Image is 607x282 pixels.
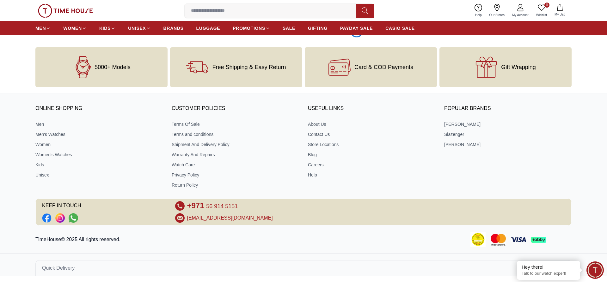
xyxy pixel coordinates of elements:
a: Return Policy [172,182,299,188]
a: Men's Watches [35,131,163,138]
button: My Bag [551,3,569,18]
span: KEEP IN TOUCH [42,201,166,211]
img: ... [38,4,93,18]
a: Women's Watches [35,151,163,158]
a: Social Link [42,213,52,223]
a: KIDS [99,22,115,34]
a: SALE [283,22,295,34]
a: Shipment And Delivery Policy [172,141,299,148]
h3: ONLINE SHOPPING [35,104,163,113]
a: Women [35,141,163,148]
li: Facebook [42,213,52,223]
a: Help [471,3,486,19]
span: UNISEX [128,25,146,31]
a: Store Locations [308,141,435,148]
span: Quick Delivery [42,264,75,272]
h3: CUSTOMER POLICIES [172,104,299,113]
span: Our Stores [487,13,507,17]
span: SALE [283,25,295,31]
a: [PERSON_NAME] [444,141,572,148]
a: CASIO SALE [385,22,415,34]
img: Mastercard [491,234,506,246]
span: Free Shipping & Easy Return [212,64,286,70]
img: Tabby Payment [531,237,546,243]
a: Men [35,121,163,127]
a: Careers [308,162,435,168]
span: Card & COD Payments [354,64,413,70]
span: 5000+ Models [95,64,131,70]
span: Wishlist [534,13,549,17]
a: Blog [308,151,435,158]
span: LUGGAGE [196,25,220,31]
p: TimeHouse© 2025 All rights reserved. [35,236,123,243]
a: WOMEN [63,22,87,34]
span: Help [473,13,484,17]
img: Visa [511,237,526,242]
span: My Bag [552,12,568,17]
a: Terms and conditions [172,131,299,138]
div: Chat Widget [586,261,604,279]
a: Social Link [55,213,65,223]
span: 56 914 5151 [206,203,238,209]
a: Terms Of Sale [172,121,299,127]
a: UNISEX [128,22,150,34]
h3: USEFUL LINKS [308,104,435,113]
a: [PERSON_NAME] [444,121,572,127]
img: Consumer Payment [470,232,486,247]
p: Talk to our watch expert! [522,271,575,276]
a: Unisex [35,172,163,178]
h3: Popular Brands [444,104,572,113]
span: MEN [35,25,46,31]
span: Gift Wrapping [501,64,536,70]
span: 0 [544,3,549,8]
span: WOMEN [63,25,82,31]
a: Our Stores [486,3,508,19]
a: 0Wishlist [532,3,551,19]
a: MEN [35,22,51,34]
span: BRANDS [163,25,184,31]
a: +971 56 914 5151 [187,201,238,211]
a: BRANDS [163,22,184,34]
a: Privacy Policy [172,172,299,178]
span: GIFTING [308,25,328,31]
a: GIFTING [308,22,328,34]
img: Tamara Payment [551,237,567,242]
a: [EMAIL_ADDRESS][DOMAIN_NAME] [187,214,273,222]
a: Contact Us [308,131,435,138]
span: PAYDAY SALE [340,25,373,31]
a: About Us [308,121,435,127]
a: LUGGAGE [196,22,220,34]
a: Slazenger [444,131,572,138]
div: Hey there! [522,264,575,270]
a: Watch Care [172,162,299,168]
span: PROMOTIONS [233,25,265,31]
span: KIDS [99,25,111,31]
button: Quick Delivery [35,260,572,276]
a: Warranty And Repairs [172,151,299,158]
a: Kids [35,162,163,168]
span: My Account [510,13,531,17]
a: PAYDAY SALE [340,22,373,34]
a: PROMOTIONS [233,22,270,34]
span: CASIO SALE [385,25,415,31]
a: Help [308,172,435,178]
a: Social Link [69,213,78,223]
